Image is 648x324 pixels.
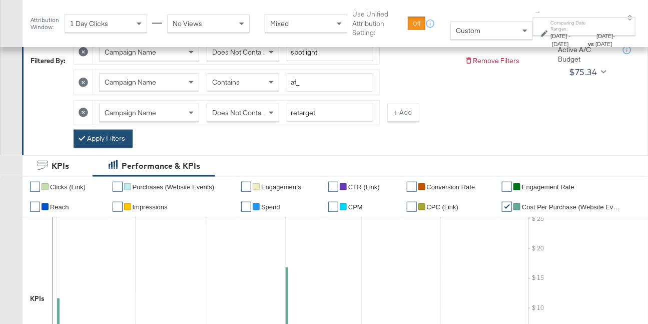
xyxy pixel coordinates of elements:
a: ✔ [407,182,417,192]
a: ✔ [328,182,338,192]
div: Active A/C Budget [558,45,613,64]
span: Spend [261,203,280,211]
span: Reach [50,203,69,211]
a: ✔ [30,182,40,192]
a: ✔ [328,202,338,212]
div: - [551,32,587,48]
span: ↑ [534,11,543,14]
span: Engagements [261,183,301,191]
div: KPIs [52,160,69,172]
div: Filtered By: [31,56,66,66]
span: Conversion Rate [427,183,475,191]
a: ✔ [113,182,123,192]
span: Does Not Contain [212,48,267,57]
span: Impressions [133,203,168,211]
div: $75.34 [569,65,597,80]
a: ✔ [502,182,512,192]
span: [DATE] [551,32,567,40]
a: ✔ [241,182,251,192]
span: Does Not Contain [212,108,267,117]
span: CPM [348,203,363,211]
div: Attribution Window: [30,17,60,31]
div: - [596,32,620,48]
a: ✔ [502,202,512,212]
span: [DATE] [597,32,613,40]
span: Purchases (Website Events) [133,183,215,191]
input: Enter a search term [287,104,373,122]
span: Contains [212,78,240,87]
input: Enter a search term [287,43,373,62]
label: Comparing Date Ranges: [551,20,587,33]
span: Campaign Name [105,78,156,87]
div: KPIs [30,294,45,303]
div: Performance & KPIs [122,160,200,172]
button: + Add [387,104,419,122]
span: Engagement Rate [522,183,574,191]
span: Clicks (Link) [50,183,86,191]
span: Mixed [270,19,289,28]
span: Campaign Name [105,48,156,57]
span: CPC (Link) [427,203,459,211]
span: No Views [173,19,202,28]
button: $75.34 [565,64,608,80]
a: ✔ [30,202,40,212]
span: Custom [456,26,480,35]
span: 1 Day Clicks [70,19,108,28]
button: Apply Filters [74,130,133,148]
span: Cost Per Purchase (Website Events) [522,203,622,211]
label: Use Unified Attribution Setting: [352,10,404,38]
button: Remove Filters [465,56,519,66]
span: Campaign Name [105,108,156,117]
a: ✔ [407,202,417,212]
span: [DATE] [596,40,612,48]
span: CTR (Link) [348,183,380,191]
strong: vs [587,40,596,48]
span: [DATE] [552,40,569,48]
a: ✔ [113,202,123,212]
input: Enter a search term [287,73,373,92]
a: ✔ [241,202,251,212]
